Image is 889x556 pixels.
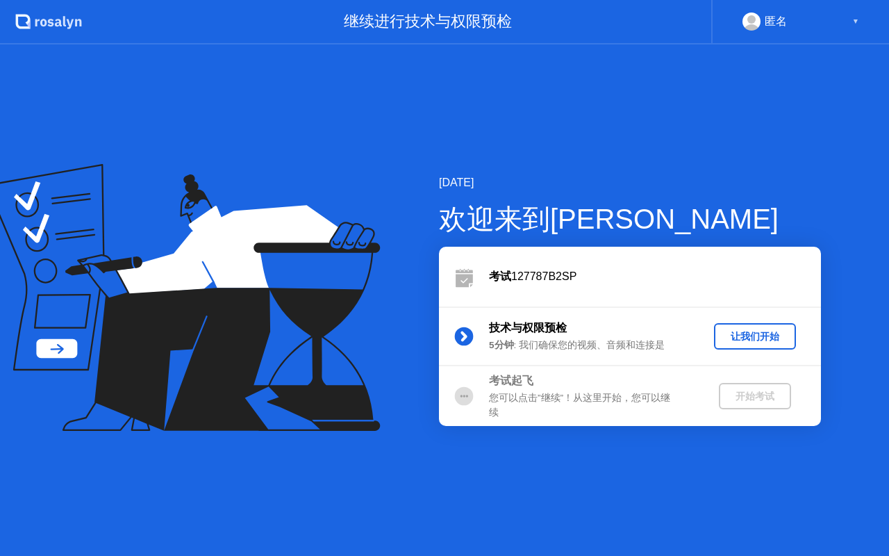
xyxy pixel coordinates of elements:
div: 开始考试 [724,390,786,403]
div: 您可以点击”继续”！从这里开始，您可以继续 [489,391,689,420]
div: [DATE] [439,174,821,191]
div: : 我们确保您的视频、音频和连接是 [489,338,689,352]
b: 5分钟 [489,340,514,350]
b: 考试起飞 [489,375,533,386]
b: 技术与权限预检 [489,322,567,334]
div: 127787B2SP [489,268,821,285]
b: 考试 [489,270,511,282]
div: 欢迎来到[PERSON_NAME] [439,198,821,240]
div: ▼ [852,13,859,31]
button: 开始考试 [719,383,791,409]
button: 让我们开始 [714,323,796,350]
div: 匿名 [765,13,787,31]
div: 让我们开始 [720,330,790,343]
